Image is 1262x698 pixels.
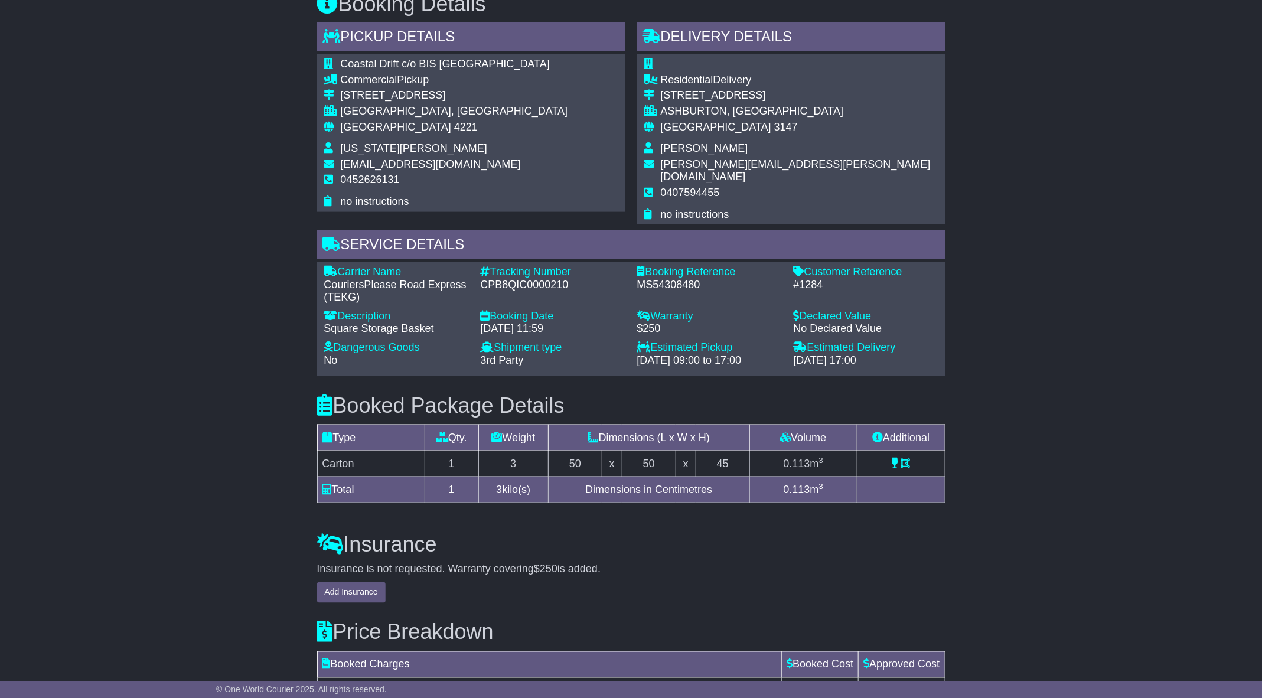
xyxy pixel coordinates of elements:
span: no instructions [341,195,409,207]
div: [DATE] 11:59 [481,322,625,335]
td: Total [317,477,425,503]
div: #1284 [794,279,938,292]
span: 0.113 [784,484,810,495]
span: 0452626131 [341,174,400,185]
span: $250 [534,563,557,575]
span: 0.113 [784,458,810,469]
div: Customer Reference [794,266,938,279]
span: Residential [661,74,713,86]
span: 4221 [454,121,478,133]
div: Delivery Details [637,22,945,54]
td: m [749,451,857,477]
div: Shipment type [481,341,625,354]
div: Tracking Number [481,266,625,279]
sup: 3 [819,482,824,491]
td: Carton [317,451,425,477]
div: Pickup Details [317,22,625,54]
div: [STREET_ADDRESS] [661,89,938,102]
div: Estimated Delivery [794,341,938,354]
td: 3 [478,451,548,477]
td: x [602,451,622,477]
span: [EMAIL_ADDRESS][DOMAIN_NAME] [341,158,521,170]
span: 3 [496,484,502,495]
td: Volume [749,425,857,451]
td: Booked Charges [317,651,782,677]
td: x [676,451,696,477]
td: 1 [425,477,478,503]
td: Additional [857,425,945,451]
div: Insurance is not requested. Warranty covering is added. [317,563,945,576]
div: Service Details [317,230,945,262]
span: No [324,354,338,366]
div: Declared Value [794,310,938,323]
td: Type [317,425,425,451]
div: Booking Reference [637,266,782,279]
div: Booking Date [481,310,625,323]
div: ASHBURTON, [GEOGRAPHIC_DATA] [661,105,938,118]
span: © One World Courier 2025. All rights reserved. [216,684,387,694]
div: $250 [637,322,782,335]
span: 3147 [774,121,798,133]
div: [DATE] 09:00 to 17:00 [637,354,782,367]
td: 1 [425,451,478,477]
div: Carrier Name [324,266,469,279]
div: [STREET_ADDRESS] [341,89,568,102]
span: 3rd Party [481,354,524,366]
td: Qty. [425,425,478,451]
span: [PERSON_NAME][EMAIL_ADDRESS][PERSON_NAME][DOMAIN_NAME] [661,158,931,183]
td: 45 [696,451,749,477]
span: [GEOGRAPHIC_DATA] [341,121,451,133]
div: Estimated Pickup [637,341,782,354]
div: CPB8QIC0000210 [481,279,625,292]
div: Warranty [637,310,782,323]
div: [DATE] 17:00 [794,354,938,367]
td: 50 [548,451,602,477]
span: [US_STATE][PERSON_NAME] [341,142,487,154]
span: [PERSON_NAME] [661,142,748,154]
sup: 3 [819,456,824,465]
span: Commercial [341,74,397,86]
div: Description [324,310,469,323]
div: MS54308480 [637,279,782,292]
div: Delivery [661,74,938,87]
div: Square Storage Basket [324,322,469,335]
h3: Booked Package Details [317,394,945,418]
div: Dangerous Goods [324,341,469,354]
span: no instructions [661,208,729,220]
button: Add Insurance [317,582,386,603]
td: m [749,477,857,503]
td: Weight [478,425,548,451]
td: 50 [622,451,676,477]
td: Dimensions (L x W x H) [548,425,749,451]
td: Booked Cost [782,651,859,677]
h3: Insurance [317,533,945,557]
td: Approved Cost [859,651,945,677]
h3: Price Breakdown [317,621,945,644]
span: Coastal Drift c/o BIS [GEOGRAPHIC_DATA] [341,58,550,70]
span: [GEOGRAPHIC_DATA] [661,121,771,133]
div: CouriersPlease Road Express (TEKG) [324,279,469,304]
div: [GEOGRAPHIC_DATA], [GEOGRAPHIC_DATA] [341,105,568,118]
td: Dimensions in Centimetres [548,477,749,503]
div: No Declared Value [794,322,938,335]
span: 0407594455 [661,187,720,198]
td: kilo(s) [478,477,548,503]
div: Pickup [341,74,568,87]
